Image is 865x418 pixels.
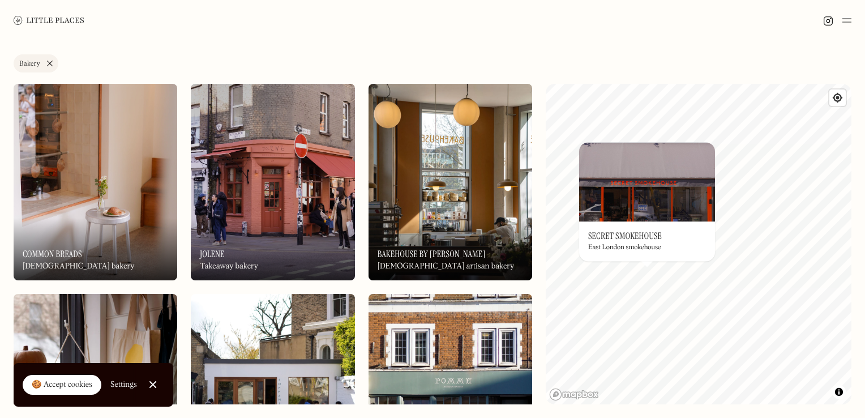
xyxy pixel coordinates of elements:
img: Secret Smokehouse [579,142,715,221]
span: Toggle attribution [836,386,842,398]
div: East London smokehouse [588,244,661,252]
div: Bakery [19,61,40,67]
h3: Jolene [200,249,224,259]
a: Close Cookie Popup [142,373,164,396]
a: Jolene Jolene JoleneTakeaway bakery [191,84,354,280]
a: Bakehouse by SignorelliBakehouse by SignorelliBakehouse by [PERSON_NAME][DEMOGRAPHIC_DATA] artisa... [369,84,532,280]
a: Bakery [14,54,58,72]
img: Bakehouse by Signorelli [369,84,532,280]
h3: Bakehouse by [PERSON_NAME] [378,249,486,259]
h3: Secret Smokehouse [588,231,662,241]
a: Common BreadsCommon BreadsCommon Breads[DEMOGRAPHIC_DATA] bakery [14,84,177,280]
div: Takeaway bakery [200,262,258,271]
a: 🍪 Accept cookies [23,375,101,395]
button: Toggle attribution [832,385,846,399]
div: Settings [110,381,137,389]
canvas: Map [546,84,851,404]
div: [DEMOGRAPHIC_DATA] artisan bakery [378,262,515,271]
div: Close Cookie Popup [152,385,153,385]
button: Find my location [829,89,846,106]
h3: Common Breads [23,249,82,259]
a: Secret SmokehouseSecret SmokehouseSecret SmokehouseEast London smokehouse [579,142,715,261]
a: Settings [110,372,137,398]
img: Jolene [191,84,354,280]
div: [DEMOGRAPHIC_DATA] bakery [23,262,134,271]
img: Common Breads [14,84,177,280]
div: 🍪 Accept cookies [32,379,92,391]
a: Mapbox homepage [549,388,599,401]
